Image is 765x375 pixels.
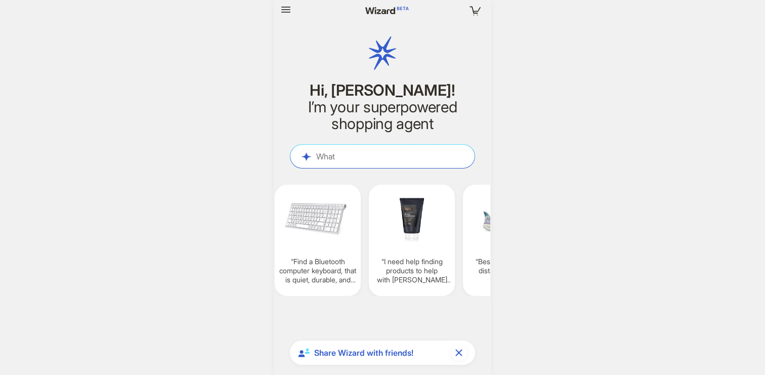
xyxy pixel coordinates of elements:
div: Find a Bluetooth computer keyboard, that is quiet, durable, and has long battery life [275,185,361,296]
q: Find a Bluetooth computer keyboard, that is quiet, durable, and has long battery life [279,257,357,285]
div: Best shoe for long distance running [463,185,549,296]
q: I need help finding products to help with [PERSON_NAME] management [373,257,451,285]
span: Share Wizard with friends! [314,348,447,358]
h2: I’m your superpowered shopping agent [290,99,475,132]
q: Best shoe for long distance running [467,257,545,275]
div: I need help finding products to help with [PERSON_NAME] management [369,185,455,296]
img: Find%20a%20Bluetooth%20computer%20keyboard_%20that%20is%20quiet_%20durable_%20and%20has%20long%20... [279,191,357,249]
img: I%20need%20help%20finding%20products%20to%20help%20with%20beard%20management-3f522821.png [373,191,451,249]
img: Best%20shoe%20for%20long%20distance%20running-fb89a0c4.png [467,191,545,249]
h1: Hi, [PERSON_NAME]! [290,82,475,99]
div: Share Wizard with friends! [290,341,475,365]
